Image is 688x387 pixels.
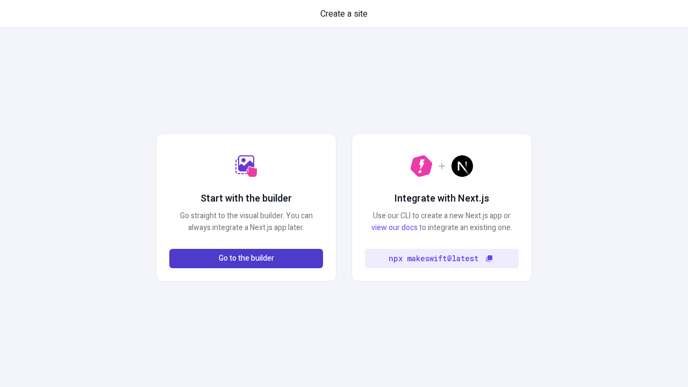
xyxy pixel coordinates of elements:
span: Create a site [320,8,368,20]
a: view our docs [371,222,418,233]
p: Use our CLI to create a new Next.js app or to integrate an existing one. [365,210,519,234]
h2: Integrate with Next.js [395,192,489,206]
button: Go to the builder [169,249,323,268]
h2: Start with the builder [200,192,292,206]
code: npx makeswift@latest [389,253,478,264]
span: Go to the builder [219,253,274,264]
p: Go straight to the visual builder. You can always integrate a Next.js app later. [169,210,323,234]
